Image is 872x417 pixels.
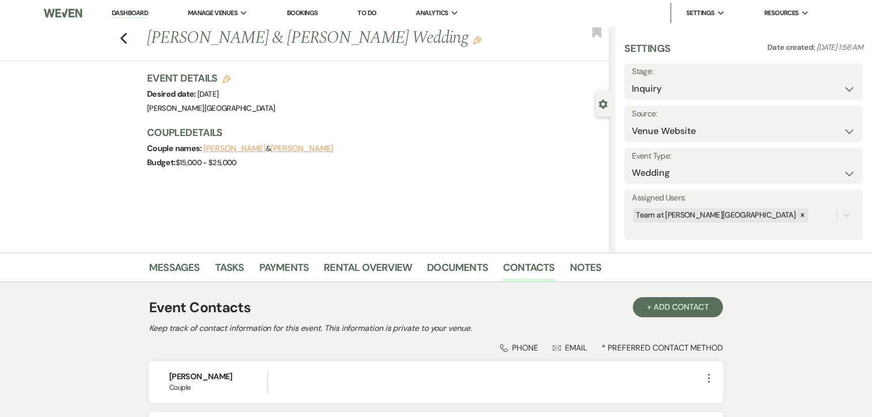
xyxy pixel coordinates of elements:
span: Couple [169,382,267,393]
span: Analytics [416,8,448,18]
a: Messages [149,259,200,282]
span: Couple names: [147,143,203,154]
div: Phone [500,342,538,353]
a: Payments [259,259,309,282]
span: Desired date: [147,89,197,99]
button: [PERSON_NAME] [203,145,266,153]
button: [PERSON_NAME] [271,145,333,153]
a: Documents [427,259,488,282]
a: Tasks [215,259,244,282]
h3: Couple Details [147,125,600,140]
button: Edit [473,35,481,44]
button: + Add Contact [633,297,723,317]
span: Manage Venues [188,8,238,18]
span: Settings [686,8,715,18]
img: Weven Logo [44,3,82,24]
button: Close lead details [599,99,608,108]
a: Notes [570,259,602,282]
h3: Settings [624,41,670,63]
span: $15,000 - $25,000 [176,158,237,168]
a: Contacts [503,259,555,282]
span: Budget: [147,157,176,168]
a: Dashboard [112,9,148,18]
a: Bookings [287,9,318,17]
span: & [203,144,333,154]
div: Team at [PERSON_NAME][GEOGRAPHIC_DATA] [633,208,797,223]
label: Event Type: [632,149,855,164]
div: Email [553,342,588,353]
label: Source: [632,107,855,121]
span: [PERSON_NAME][GEOGRAPHIC_DATA] [147,103,275,113]
span: [DATE] [197,89,219,99]
span: [DATE] 1:56 AM [817,42,863,52]
label: Stage: [632,64,855,79]
div: * Preferred Contact Method [149,342,723,353]
span: Date created: [767,42,817,52]
a: Rental Overview [324,259,412,282]
span: Resources [764,8,799,18]
a: To Do [357,9,376,17]
label: Assigned Users: [632,191,855,205]
h6: [PERSON_NAME] [169,371,267,382]
h1: Event Contacts [149,297,251,318]
h1: [PERSON_NAME] & [PERSON_NAME] Wedding [147,26,514,50]
h3: Event Details [147,71,275,85]
h2: Keep track of contact information for this event. This information is private to your venue. [149,322,723,334]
